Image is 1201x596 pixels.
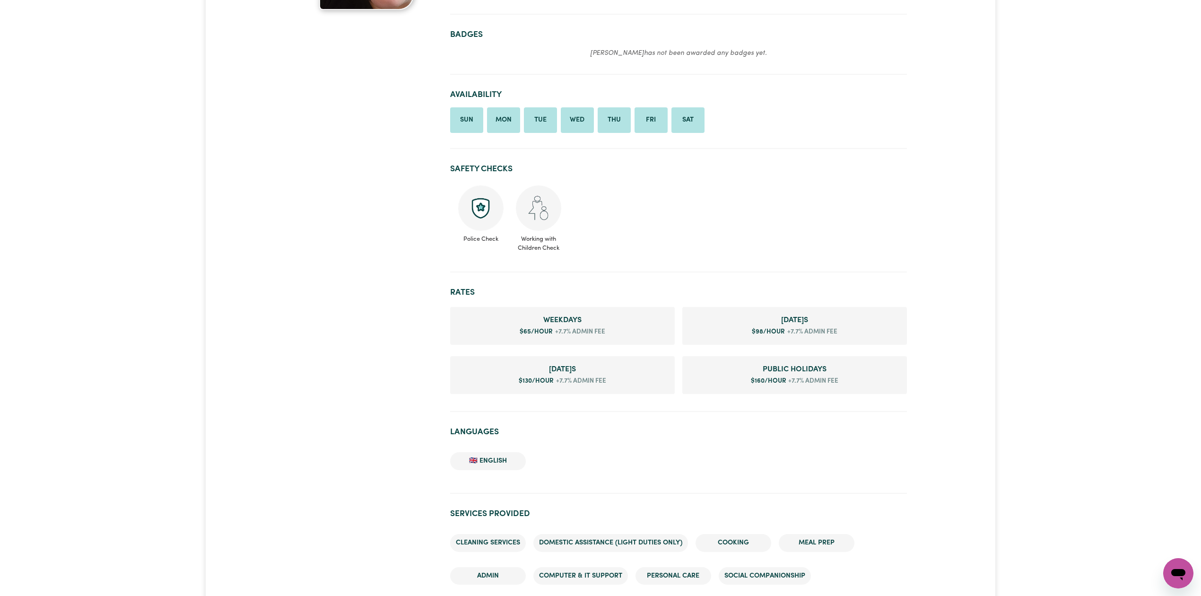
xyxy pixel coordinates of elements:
[516,185,561,231] img: Working with children check
[1163,558,1193,588] iframe: Button to launch messaging window
[458,231,504,244] span: Police Check
[524,107,557,133] li: Available on Tuesday
[635,107,668,133] li: Available on Friday
[450,567,526,585] li: Admin
[719,567,811,585] li: Social companionship
[450,30,907,40] h2: Badges
[779,534,854,552] li: Meal prep
[671,107,705,133] li: Available on Saturday
[450,107,483,133] li: Available on Sunday
[752,329,785,335] span: $ 98 /hour
[458,315,667,326] span: Weekday rate
[520,329,553,335] span: $ 65 /hour
[458,185,504,231] img: Police check
[450,534,526,552] li: Cleaning services
[561,107,594,133] li: Available on Wednesday
[690,364,899,375] span: Public Holiday rate
[487,107,520,133] li: Available on Monday
[590,50,767,57] em: [PERSON_NAME] has not been awarded any badges yet.
[751,378,786,384] span: $ 160 /hour
[450,164,907,174] h2: Safety Checks
[553,327,605,337] span: +7.7% admin fee
[450,452,526,470] li: 🇬🇧 English
[519,378,554,384] span: $ 130 /hour
[450,427,907,437] h2: Languages
[450,90,907,100] h2: Availability
[533,534,688,552] li: Domestic assistance (light duties only)
[785,327,837,337] span: +7.7% admin fee
[690,315,899,326] span: Saturday rate
[458,364,667,375] span: Sunday rate
[533,567,628,585] li: Computer & IT Support
[515,231,562,253] span: Working with Children Check
[554,377,606,386] span: +7.7% admin fee
[450,288,907,298] h2: Rates
[450,509,907,519] h2: Services provided
[786,377,839,386] span: +7.7% admin fee
[598,107,631,133] li: Available on Thursday
[635,567,711,585] li: Personal care
[696,534,771,552] li: Cooking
